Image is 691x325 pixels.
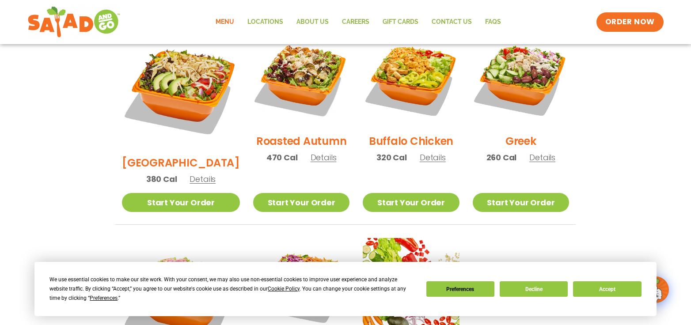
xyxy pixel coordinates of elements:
a: Start Your Order [253,193,349,212]
a: GIFT CARDS [376,12,425,32]
button: Decline [500,281,568,297]
span: Details [190,174,216,185]
span: Details [529,152,555,163]
h2: Roasted Autumn [256,133,347,149]
button: Accept [573,281,641,297]
span: Cookie Policy [268,286,300,292]
span: 260 Cal [486,151,517,163]
img: Product photo for Greek Salad [473,30,569,127]
span: 380 Cal [146,173,177,185]
button: Preferences [426,281,494,297]
nav: Menu [209,12,508,32]
a: Start Your Order [473,193,569,212]
div: Cookie Consent Prompt [34,262,657,316]
span: 470 Cal [266,151,298,163]
a: Menu [209,12,241,32]
span: Details [420,152,446,163]
a: Locations [241,12,290,32]
a: Start Your Order [363,193,459,212]
img: Product photo for Buffalo Chicken Salad [363,30,459,127]
a: FAQs [478,12,508,32]
a: Contact Us [425,12,478,32]
h2: Greek [505,133,536,149]
span: ORDER NOW [605,17,655,27]
a: Careers [335,12,376,32]
span: 320 Cal [376,151,407,163]
a: Start Your Order [122,193,240,212]
img: Product photo for BBQ Ranch Salad [122,30,240,148]
span: Details [311,152,337,163]
a: About Us [290,12,335,32]
img: Product photo for Roasted Autumn Salad [253,30,349,127]
h2: Buffalo Chicken [369,133,453,149]
a: ORDER NOW [596,12,664,32]
span: Preferences [90,295,118,301]
div: We use essential cookies to make our site work. With your consent, we may also use non-essential ... [49,275,415,303]
img: new-SAG-logo-768×292 [27,4,121,40]
h2: [GEOGRAPHIC_DATA] [122,155,240,170]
